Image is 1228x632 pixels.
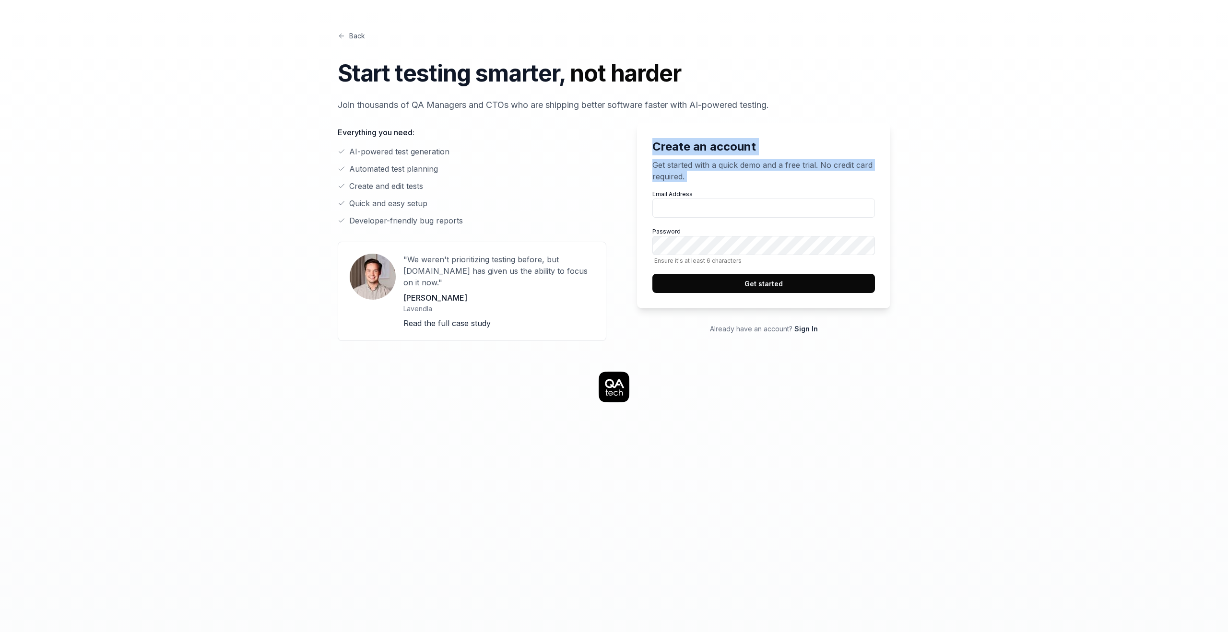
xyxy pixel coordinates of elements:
[652,138,875,155] h2: Create an account
[652,199,875,218] input: Email Address
[338,163,606,175] li: Automated test planning
[338,31,365,41] a: Back
[338,215,606,226] li: Developer-friendly bug reports
[350,254,396,300] img: User avatar
[403,292,594,304] p: [PERSON_NAME]
[338,98,890,111] p: Join thousands of QA Managers and CTOs who are shipping better software faster with AI-powered te...
[652,274,875,293] button: Get started
[403,318,491,328] a: Read the full case study
[338,180,606,192] li: Create and edit tests
[570,59,681,87] span: not harder
[637,324,890,334] p: Already have an account?
[652,257,875,264] span: Ensure it's at least 6 characters
[794,325,818,333] a: Sign In
[338,127,606,138] p: Everything you need:
[403,254,594,288] p: "We weren't prioritizing testing before, but [DOMAIN_NAME] has given us the ability to focus on i...
[652,190,875,218] label: Email Address
[338,56,890,91] h1: Start testing smarter,
[338,146,606,157] li: AI-powered test generation
[652,227,875,264] label: Password
[403,304,594,314] p: Lavendla
[338,198,606,209] li: Quick and easy setup
[652,236,875,255] input: PasswordEnsure it's at least 6 characters
[652,159,875,182] p: Get started with a quick demo and a free trial. No credit card required.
